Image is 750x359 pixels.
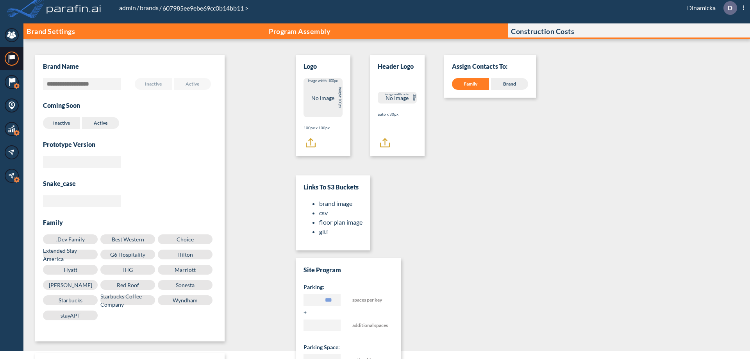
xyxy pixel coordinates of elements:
div: Family [452,78,489,90]
div: No image [378,92,417,104]
label: Red Roof [100,280,155,290]
p: Assign Contacts To: [452,63,528,70]
h3: Coming Soon [43,102,80,109]
li: / [139,3,162,13]
p: auto x 30px [378,111,417,117]
span: spaces per key [352,294,389,309]
label: Marriott [158,265,212,275]
h3: Site Program [304,266,393,274]
h3: Links to S3 Buckets [304,183,362,191]
label: Hyatt [43,265,98,275]
label: Inactive [43,117,80,129]
a: admin [118,4,137,11]
p: 100px x 100px [304,125,343,131]
h3: Prototype Version [43,141,217,148]
div: Brand [491,78,528,90]
h5: Parking space: [304,343,393,351]
h3: Logo [304,63,317,70]
p: Construction Costs [511,27,574,35]
label: Starbucks [43,295,98,305]
li: / [118,3,139,13]
label: .Dev Family [43,234,98,244]
label: [PERSON_NAME] [43,280,98,290]
label: Choice [158,234,212,244]
a: gltf [319,228,328,235]
h3: snake_case [43,180,217,188]
label: Wyndham [158,295,212,305]
label: G6 Hospitality [100,250,155,259]
button: Program Assembly [266,23,508,39]
a: brand image [319,200,352,207]
a: brands [139,4,159,11]
label: Sonesta [158,280,212,290]
span: additional spaces [352,320,389,334]
p: Brand Settings [27,27,75,35]
label: Extended Stay America [43,250,98,259]
h3: Brand Name [43,63,79,70]
label: Active [174,78,211,90]
label: Starbucks Coffee Company [100,295,155,305]
label: stayAPT [43,311,98,320]
div: Dinamicka [675,1,744,15]
span: 607985ee9ebe69cc0b14bb11 > [162,4,249,12]
label: Hilton [158,250,212,259]
label: Active [82,117,119,129]
p: Program Assembly [269,27,330,35]
button: Construction Costs [508,23,750,39]
a: csv [319,209,328,216]
button: Brand Settings [23,23,266,39]
p: D [728,4,732,11]
h5: + [304,309,393,316]
label: Best Western [100,234,155,244]
label: IHG [100,265,155,275]
div: No image [304,78,343,117]
h3: Family [43,219,217,227]
label: Inactive [135,78,172,90]
h3: Header Logo [378,63,414,70]
h5: Parking: [304,283,393,291]
a: floor plan image [319,218,362,226]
